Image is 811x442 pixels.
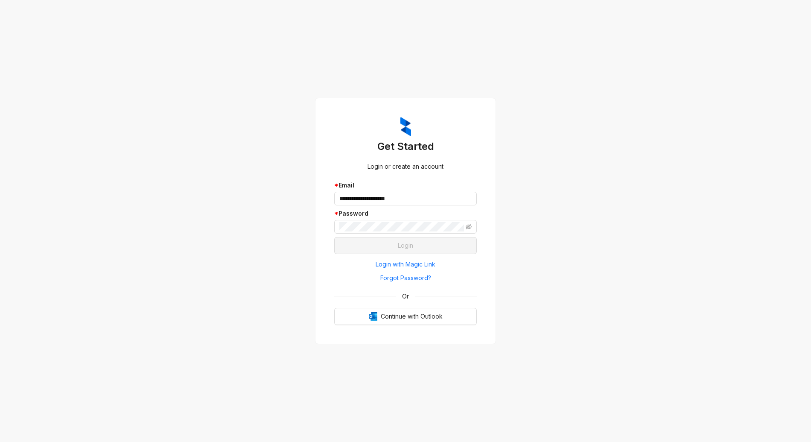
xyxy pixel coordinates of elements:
h3: Get Started [334,140,477,153]
div: Login or create an account [334,162,477,171]
div: Email [334,181,477,190]
button: Login [334,237,477,254]
span: eye-invisible [466,224,472,230]
div: Password [334,209,477,218]
button: OutlookContinue with Outlook [334,308,477,325]
span: Forgot Password? [380,273,431,283]
button: Forgot Password? [334,271,477,285]
button: Login with Magic Link [334,258,477,271]
span: Continue with Outlook [381,312,443,321]
img: Outlook [369,312,377,321]
img: ZumaIcon [400,117,411,137]
span: Login with Magic Link [376,260,435,269]
span: Or [396,292,415,301]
